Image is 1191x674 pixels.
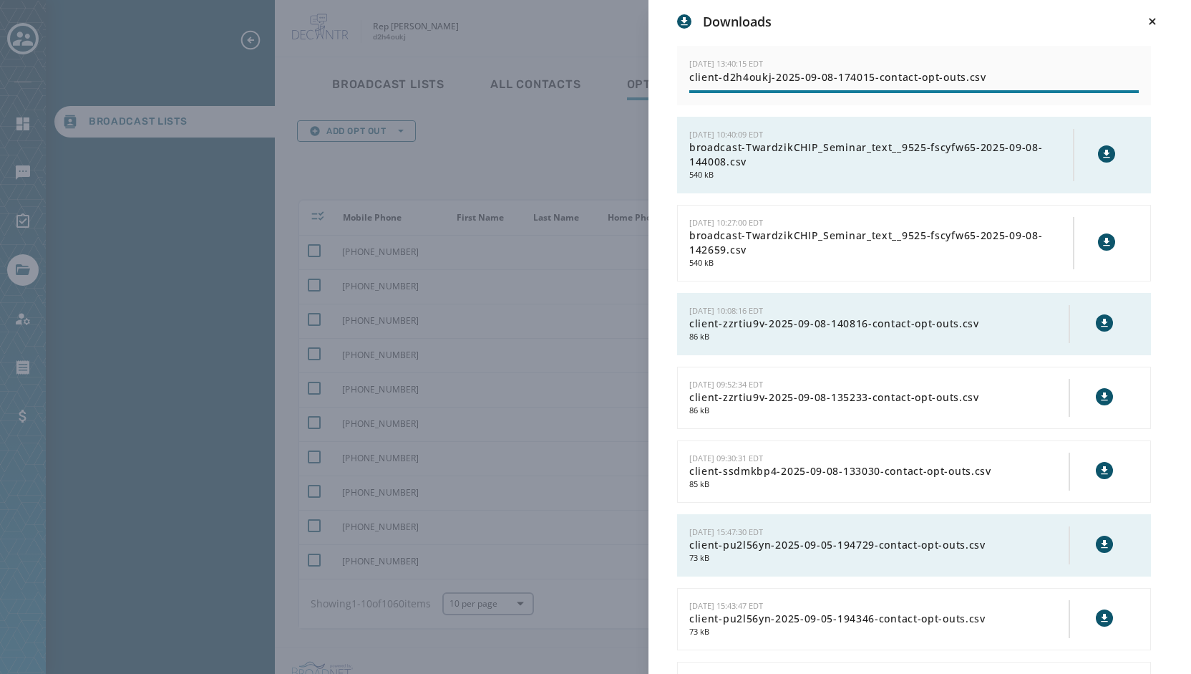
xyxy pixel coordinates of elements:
span: [DATE] 09:52:34 EDT [689,379,763,390]
span: broadcast-TwardzikCHIP_Seminar_text__9525-fscyfw65-2025-09-08-144008.csv [689,140,1073,169]
span: [DATE] 15:47:30 EDT [689,526,763,537]
span: client-zzrtiu9v-2025-09-08-135233-contact-opt-outs.csv [689,390,1069,405]
h3: Downloads [703,11,772,32]
span: 73 kB [689,626,1069,638]
span: 73 kB [689,552,1069,564]
span: [DATE] 09:30:31 EDT [689,453,763,463]
span: [DATE] 10:08:16 EDT [689,305,763,316]
span: broadcast-TwardzikCHIP_Seminar_text__9525-fscyfw65-2025-09-08-142659.csv [689,228,1073,257]
span: [DATE] 15:43:47 EDT [689,600,763,611]
span: [DATE] 10:40:09 EDT [689,129,763,140]
span: 86 kB [689,405,1069,417]
span: client-ssdmkbp4-2025-09-08-133030-contact-opt-outs.csv [689,464,1069,478]
span: client-zzrtiu9v-2025-09-08-140816-contact-opt-outs.csv [689,317,1069,331]
span: 86 kB [689,331,1069,343]
span: [DATE] 10:27:00 EDT [689,217,763,228]
span: client-d2h4oukj-2025-09-08-174015-contact-opt-outs.csv [689,70,1139,85]
span: 85 kB [689,478,1069,491]
span: client-pu2l56yn-2025-09-05-194729-contact-opt-outs.csv [689,538,1069,552]
span: [DATE] 13:40:15 EDT [689,58,763,69]
span: 540 kB [689,169,1073,181]
span: 540 kB [689,257,1073,269]
span: client-pu2l56yn-2025-09-05-194346-contact-opt-outs.csv [689,612,1069,626]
